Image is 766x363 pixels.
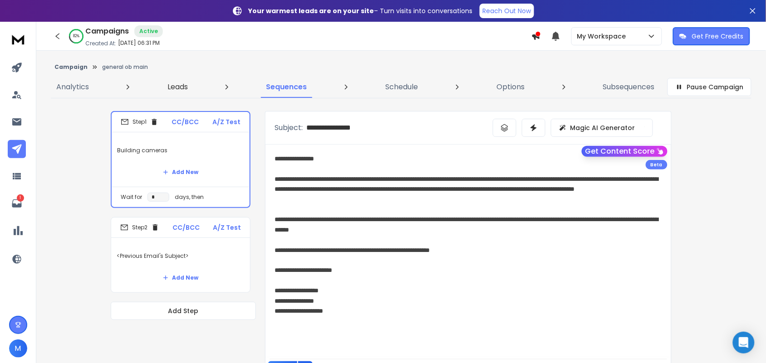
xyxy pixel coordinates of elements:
a: 1 [8,194,26,213]
p: Wait for [121,194,142,201]
p: days, then [175,194,204,201]
p: Sequences [266,82,307,92]
p: 82 % [73,34,79,39]
button: Get Free Credits [673,27,750,45]
button: M [9,339,27,358]
a: Analytics [51,76,94,98]
a: Leads [162,76,193,98]
p: Created At: [85,40,116,47]
a: Options [491,76,530,98]
p: Subsequences [603,82,655,92]
strong: Your warmest leads are on your site [248,6,374,15]
button: Pause Campaign [668,78,751,96]
p: general ob main [102,63,148,71]
p: Analytics [56,82,89,92]
div: Open Intercom Messenger [733,332,755,353]
p: Leads [167,82,188,92]
button: Campaign [54,63,88,71]
button: Magic AI Generator [551,119,653,137]
p: Get Free Credits [692,32,744,41]
img: logo [9,31,27,48]
li: Step1CC/BCCA/Z TestBuilding camerasAdd NewWait fordays, then [111,111,250,208]
div: Beta [646,160,668,169]
a: Schedule [380,76,423,98]
p: 1 [17,194,24,202]
div: Step 2 [120,223,159,232]
p: <Previous Email's Subject> [117,243,245,269]
p: Schedule [385,82,418,92]
p: – Turn visits into conversations [248,6,472,15]
button: Add Step [111,302,256,320]
div: Active [134,25,163,37]
p: Options [496,82,525,92]
p: Reach Out Now [482,6,531,15]
p: A/Z Test [213,223,241,232]
p: Subject: [275,122,303,133]
a: Reach Out Now [480,4,534,18]
a: Subsequences [598,76,660,98]
button: Add New [156,163,206,181]
p: Magic AI Generator [570,123,635,132]
li: Step2CC/BCCA/Z Test<Previous Email's Subject>Add New [111,217,250,293]
p: My Workspace [577,32,630,41]
h1: Campaigns [85,26,129,37]
p: [DATE] 06:31 PM [118,39,160,47]
p: CC/BCC [172,223,200,232]
p: Building cameras [117,138,244,163]
p: A/Z Test [212,117,241,126]
div: Step 1 [121,118,158,126]
button: Add New [156,269,206,287]
a: Sequences [261,76,313,98]
button: Get Content Score [582,146,668,157]
p: CC/BCC [172,117,199,126]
